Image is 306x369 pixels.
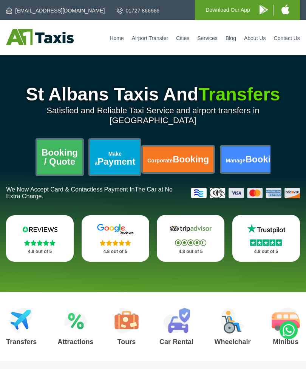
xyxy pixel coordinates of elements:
a: Trustpilot Stars 4.8 out of 5 [232,215,300,262]
a: Booking / Quote [37,140,82,174]
span: Make a [94,151,121,166]
a: CorporateBooking [143,147,213,172]
h3: Attractions [58,338,94,345]
img: A1 Taxis iPhone App [281,5,289,14]
a: Contact Us [274,35,300,41]
h1: St Albans Taxis And [6,85,300,103]
p: 4.8 out of 5 [90,247,141,256]
span: Corporate [147,157,173,164]
img: Airport Transfers [10,308,33,333]
a: [EMAIL_ADDRESS][DOMAIN_NAME] [6,7,105,14]
img: Stars [250,239,282,246]
img: Minibus [272,308,300,333]
a: Services [197,35,218,41]
a: Cities [176,35,189,41]
a: 01727 866666 [117,7,160,14]
img: Stars [100,240,131,246]
a: About Us [244,35,266,41]
p: 4.8 out of 5 [241,247,292,256]
h3: Wheelchair [214,338,250,345]
p: We Now Accept Card & Contactless Payment In [6,186,185,200]
img: A1 Taxis St Albans LTD [6,29,74,45]
span: The Car at No Extra Charge. [6,186,173,199]
img: Tripadvisor [168,223,213,235]
img: A1 Taxis Android App [260,5,268,14]
p: Download Our App [206,5,250,15]
img: Google [93,224,138,235]
p: 4.8 out of 5 [14,247,65,256]
h3: Transfers [6,338,37,345]
img: Trustpilot [243,223,289,235]
h3: Minibus [272,338,300,345]
p: 4.8 out of 5 [165,247,216,256]
span: Manage [226,157,246,164]
h3: Car Rental [159,338,193,345]
img: Tours [114,308,139,333]
h3: Tours [114,338,139,345]
a: Blog [226,35,236,41]
img: Credit And Debit Cards [191,188,300,198]
img: Wheelchair [220,308,244,333]
img: Reviews.io [17,224,63,235]
a: Tripadvisor Stars 4.8 out of 5 [157,215,224,262]
img: Car Rental [163,308,190,333]
img: Stars [175,239,206,246]
a: Home [110,35,124,41]
span: Transfers [198,84,280,104]
img: Stars [24,240,56,246]
p: Satisfied and Reliable Taxi Service and airport transfers in [GEOGRAPHIC_DATA] [6,106,300,125]
a: Make aPayment [90,140,140,174]
img: Attractions [64,308,87,333]
a: ManageBooking [221,147,286,172]
a: Airport Transfer [132,35,168,41]
a: Google Stars 4.8 out of 5 [82,215,149,262]
a: Reviews.io Stars 4.8 out of 5 [6,215,74,262]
